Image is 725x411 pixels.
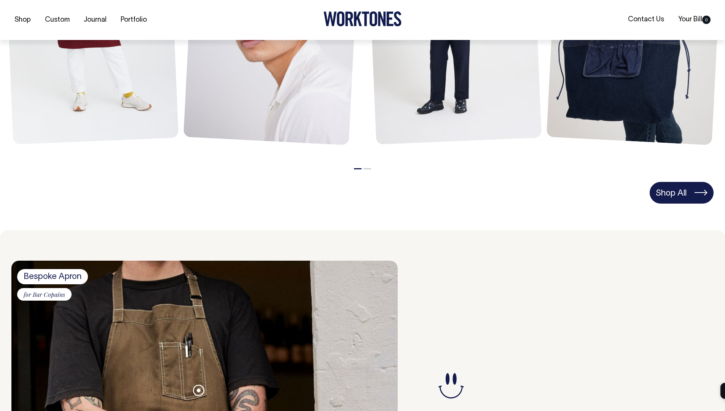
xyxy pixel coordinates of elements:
[363,168,371,169] button: 2 of 2
[17,269,88,284] span: Bespoke Apron
[81,14,110,26] a: Journal
[42,14,73,26] a: Custom
[702,16,711,24] span: 0
[675,13,714,26] a: Your Bill0
[354,168,362,169] button: 1 of 2
[650,182,714,203] a: Shop All
[11,14,34,26] a: Shop
[17,288,72,301] span: for Bar Copains
[118,14,150,26] a: Portfolio
[625,13,667,26] a: Contact Us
